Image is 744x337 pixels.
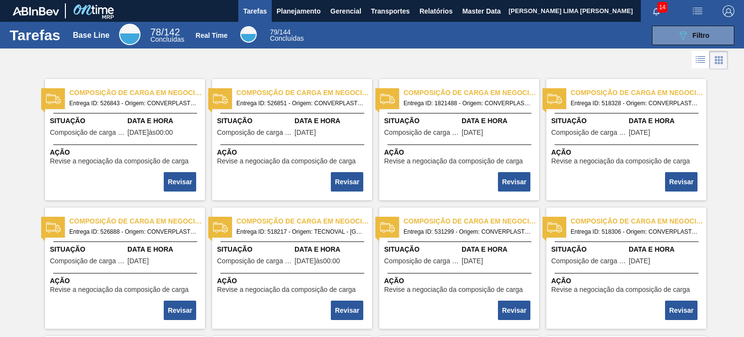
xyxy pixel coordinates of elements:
[629,244,704,255] span: Data e Hora
[164,301,196,320] button: Revisar
[50,276,202,286] span: Ação
[551,129,626,136] span: Composição de carga em negociação
[384,147,537,158] span: Ação
[217,129,292,136] span: Composição de carga em negociação
[240,26,257,43] div: Real Time
[50,257,125,265] span: Composição de carga em negociação
[380,220,395,235] img: status
[330,5,361,17] span: Gerencial
[294,244,370,255] span: Data e Hora
[657,2,667,13] span: 14
[710,51,728,69] div: Visão em Cards
[384,158,523,165] span: Revise a negociação da composição de carga
[217,286,356,293] span: Revise a negociação da composição de carga
[50,116,125,126] span: Situação
[50,158,188,165] span: Revise a negociação da composição de carga
[150,35,184,43] span: Concluídas
[46,220,61,235] img: status
[270,28,278,36] span: 79
[652,26,734,45] button: Filtro
[127,244,202,255] span: Data e Hora
[165,300,197,321] div: Completar tarefa: 29826372
[629,257,650,265] span: 10/08/2021,
[217,158,356,165] span: Revise a negociação da composição de carga
[551,147,704,158] span: Ação
[119,24,140,45] div: Base Line
[332,300,364,321] div: Completar tarefa: 29826373
[551,116,626,126] span: Situação
[69,88,205,98] span: Composição de carga em negociação
[403,216,539,226] span: Composição de carga em negociação
[499,300,531,321] div: Completar tarefa: 29826374
[551,286,690,293] span: Revise a negociação da composição de carga
[547,92,562,106] img: status
[127,129,173,136] span: 04/08/2021,[object Object]
[10,30,61,41] h1: Tarefas
[236,88,372,98] span: Composição de carga em negociação
[666,171,698,193] div: Completar tarefa: 29826371
[462,244,537,255] span: Data e Hora
[127,257,149,265] span: 03/09/2021,
[692,5,703,17] img: userActions
[69,216,205,226] span: Composição de carga em negociação
[384,129,459,136] span: Composição de carga em negociação
[50,244,125,255] span: Situação
[150,28,184,43] div: Base Line
[50,129,125,136] span: Composição de carga em negociação
[277,5,321,17] span: Planejamento
[571,216,706,226] span: Composição de carga em negociação
[641,4,672,18] button: Notificações
[403,88,539,98] span: Composição de carga em negociação
[13,7,59,16] img: TNhmsLtSVTkK8tSr43FrP2fwEKptu5GPRR3wAAAABJRU5ErkJggg==
[384,257,459,265] span: Composição de carga em negociação
[462,5,500,17] span: Master Data
[692,51,710,69] div: Visão em Lista
[164,172,196,192] button: Revisar
[243,5,267,17] span: Tarefas
[551,257,626,265] span: Composição de carga em negociação
[217,116,292,126] span: Situação
[150,27,180,37] span: / 142
[498,172,530,192] button: Revisar
[551,158,690,165] span: Revise a negociação da composição de carga
[693,32,710,39] span: Filtro
[236,216,372,226] span: Composição de carga em negociação
[551,244,626,255] span: Situação
[46,92,61,106] img: status
[665,301,697,320] button: Revisar
[419,5,452,17] span: Relatórios
[294,116,370,126] span: Data e Hora
[217,276,370,286] span: Ação
[196,32,228,39] div: Real Time
[571,88,706,98] span: Composição de carga em negociação
[571,226,698,237] span: Entrega ID: 518306 - Origem: CONVERPLAST - GUARULHOS (SP) - Destino: BR20
[723,5,734,17] img: Logout
[270,28,291,36] span: / 144
[69,226,197,237] span: Entrega ID: 526888 - Origem: CONVERPLAST - GUARULHOS (SP) - Destino: BR15
[629,116,704,126] span: Data e Hora
[629,129,650,136] span: 27/09/2021,
[371,5,410,17] span: Transportes
[294,129,316,136] span: 19/08/2021,
[73,31,110,40] div: Base Line
[217,147,370,158] span: Ação
[384,116,459,126] span: Situação
[462,257,483,265] span: 26/08/2021,
[213,220,228,235] img: status
[551,276,704,286] span: Ação
[236,226,364,237] span: Entrega ID: 518217 - Origem: TECNOVAL - LORENA (SP) - Destino: BR23
[217,257,292,265] span: Composição de carga em negociação
[150,27,161,37] span: 78
[462,116,537,126] span: Data e Hora
[236,98,364,109] span: Entrega ID: 526851 - Origem: CONVERPLAST - GUARULHOS (SP) - Destino: BR27
[127,116,202,126] span: Data e Hora
[384,286,523,293] span: Revise a negociação da composição de carga
[498,301,530,320] button: Revisar
[270,29,304,42] div: Real Time
[499,171,531,193] div: Completar tarefa: 29826370
[666,300,698,321] div: Completar tarefa: 29826375
[547,220,562,235] img: status
[50,286,188,293] span: Revise a negociação da composição de carga
[331,301,363,320] button: Revisar
[462,129,483,136] span: 18/09/2025,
